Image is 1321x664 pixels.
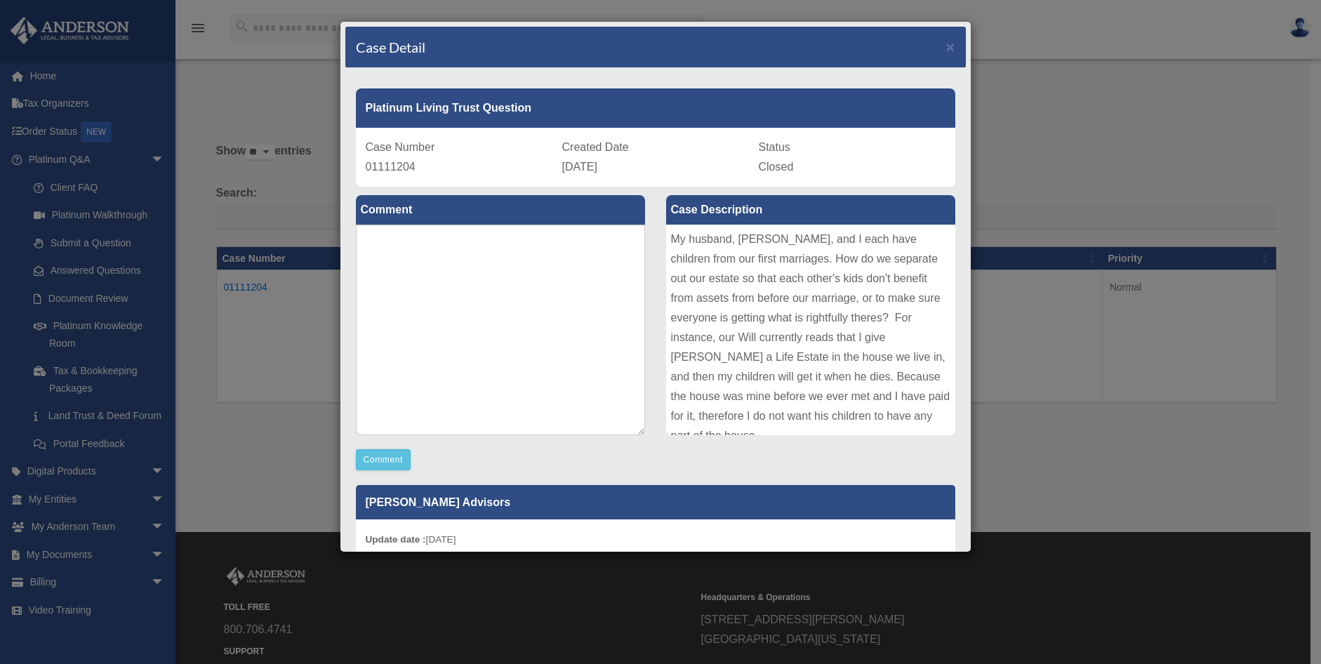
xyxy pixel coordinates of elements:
span: [DATE] [562,161,597,173]
b: Update date : [366,534,426,545]
small: [DATE] [366,534,456,545]
h4: Case Detail [356,37,425,57]
span: Status [759,141,790,153]
span: Closed [759,161,794,173]
p: [PERSON_NAME] Advisors [356,485,955,519]
div: My husband, [PERSON_NAME], and I each have children from our first marriages. How do we separate ... [666,225,955,435]
button: Comment [356,449,411,470]
span: Created Date [562,141,629,153]
label: Case Description [666,195,955,225]
div: Platinum Living Trust Question [356,88,955,128]
button: Close [946,39,955,54]
span: × [946,39,955,55]
span: Case Number [366,141,435,153]
label: Comment [356,195,645,225]
span: 01111204 [366,161,416,173]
